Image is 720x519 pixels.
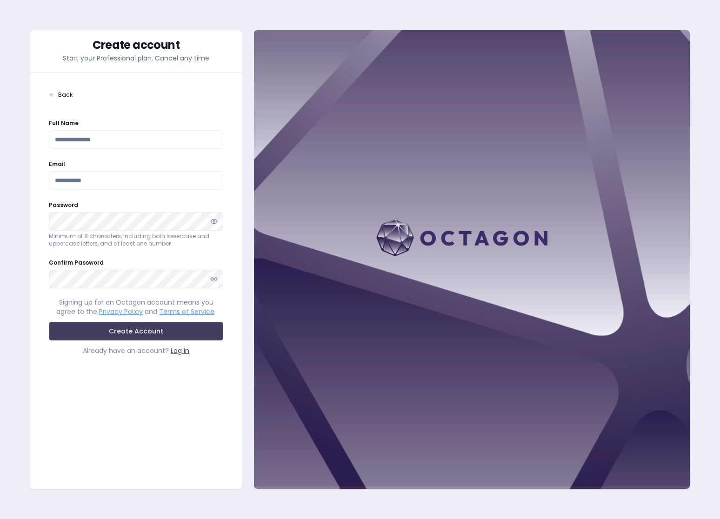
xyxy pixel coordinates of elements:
[49,53,223,63] p: Start your Professional plan. Cancel any time
[49,233,223,247] p: Minimum of 8 characters, including both lowercase and uppercase letters, and at least one number.
[49,160,65,168] label: Email
[49,91,223,99] a: Back
[58,91,73,99] span: Back
[49,201,78,209] label: Password
[49,346,223,355] div: Already have an account?
[159,307,214,316] a: Terms of Service
[49,259,104,266] label: Confirm Password
[171,346,189,355] a: Log in
[49,40,223,51] div: Create account
[49,298,223,316] div: Signing up for an Octagon account means you agree to the and .
[49,119,79,127] label: Full Name
[99,307,143,316] a: Privacy Policy
[49,322,223,340] button: Create Account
